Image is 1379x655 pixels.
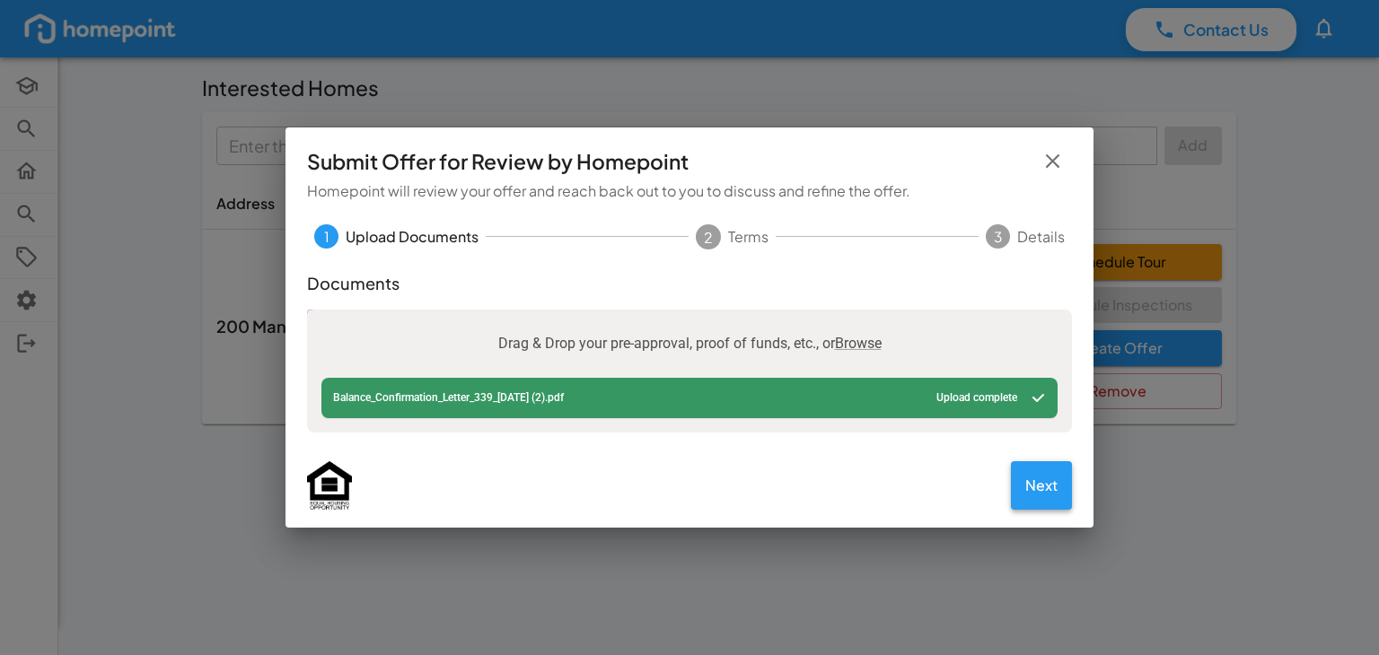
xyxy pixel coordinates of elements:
[993,228,1002,245] text: 3
[324,228,329,245] text: 1
[491,326,889,362] label: Drag & Drop your pre-approval, proof of funds, etc., or
[307,145,689,179] h6: Submit Offer for Review by Homepoint
[728,227,769,248] span: Terms
[307,181,1072,202] p: Homepoint will review your offer and reach back out to you to discuss and refine the offer.
[346,227,479,248] span: Upload Documents
[1017,227,1065,248] span: Details
[307,271,1072,295] p: Documents
[705,228,713,245] text: 2
[1011,461,1072,509] button: Next
[307,461,352,509] img: Equal Housing Opportunity
[835,335,882,352] span: Browse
